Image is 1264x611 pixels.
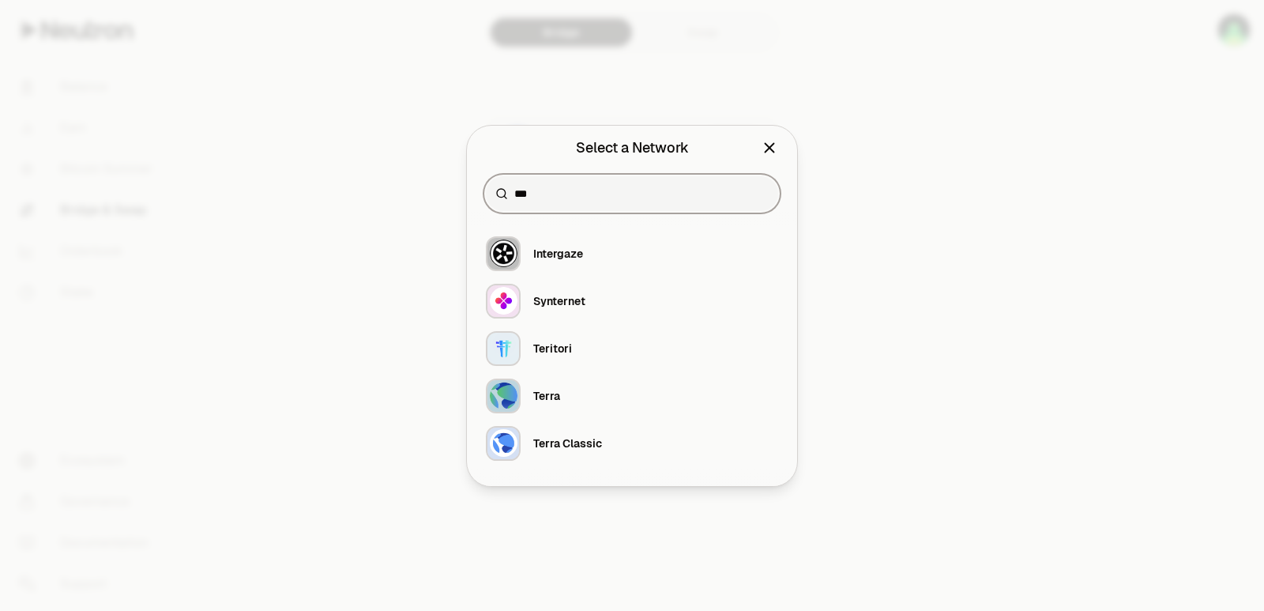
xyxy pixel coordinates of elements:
div: Synternet [533,293,585,309]
div: Intergaze [533,246,583,262]
div: Teritori [533,341,572,356]
img: Intergaze Logo [490,239,517,267]
div: Terra [533,388,560,404]
button: Close [761,137,778,159]
img: Terra Logo [490,382,517,409]
button: Terra LogoTerra LogoTerra [476,372,788,420]
button: Synternet LogoSynternet LogoSynternet [476,277,788,325]
button: Teritori LogoTeritori LogoTeritori [476,325,788,372]
img: Synternet Logo [490,287,517,315]
div: Select a Network [576,137,689,159]
button: Terra Classic LogoTerra Classic LogoTerra Classic [476,420,788,467]
button: Intergaze LogoIntergaze LogoIntergaze [476,230,788,277]
div: Terra Classic [533,436,602,451]
img: Teritori Logo [490,334,517,362]
img: Terra Classic Logo [490,429,517,457]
